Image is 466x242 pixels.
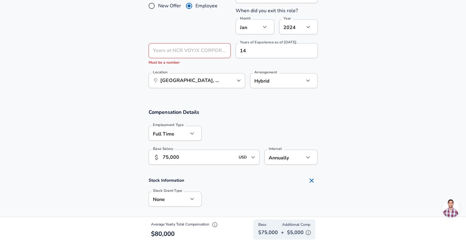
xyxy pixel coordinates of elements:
[149,192,188,207] div: None
[158,2,181,9] span: New Offer
[153,70,167,74] label: Location
[305,216,318,228] button: Remove Section
[237,152,249,162] input: USD
[236,43,304,58] input: 7
[153,189,182,192] label: Stock Grant Type
[258,229,278,236] p: $75,000
[149,174,318,187] h4: Stock Information
[210,220,219,229] button: Explain Total Compensation
[149,43,217,58] input: 0
[153,123,184,127] label: Employment Type
[236,19,261,34] div: Jan
[258,222,266,228] span: Base
[236,7,298,14] label: When did you exit this role?
[287,228,313,237] p: $5,000
[250,73,295,88] div: Hybrid
[149,126,188,141] div: Full Time
[279,19,304,34] div: 2024
[282,222,310,228] span: Additional Comp
[195,2,218,9] span: Employee
[304,228,313,237] button: Explain Additional Compensation
[264,150,304,165] div: Annually
[149,109,318,116] h3: Compensation Details
[234,76,243,85] button: Open
[151,222,219,227] span: Average Yearly Total Compensation
[149,60,180,65] span: Must be a number
[269,147,282,151] label: Interval
[254,70,277,74] label: Arrangement
[153,147,173,151] label: Base Salary
[240,17,251,20] label: Month
[281,229,284,236] p: +
[283,17,291,20] label: Year
[249,153,257,162] button: Open
[163,150,235,165] input: 100,000
[240,40,297,44] label: Years of Experience as of [DATE]
[305,174,318,187] button: Remove Section
[442,199,460,218] div: Open chat
[149,216,318,228] h4: Bonus Details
